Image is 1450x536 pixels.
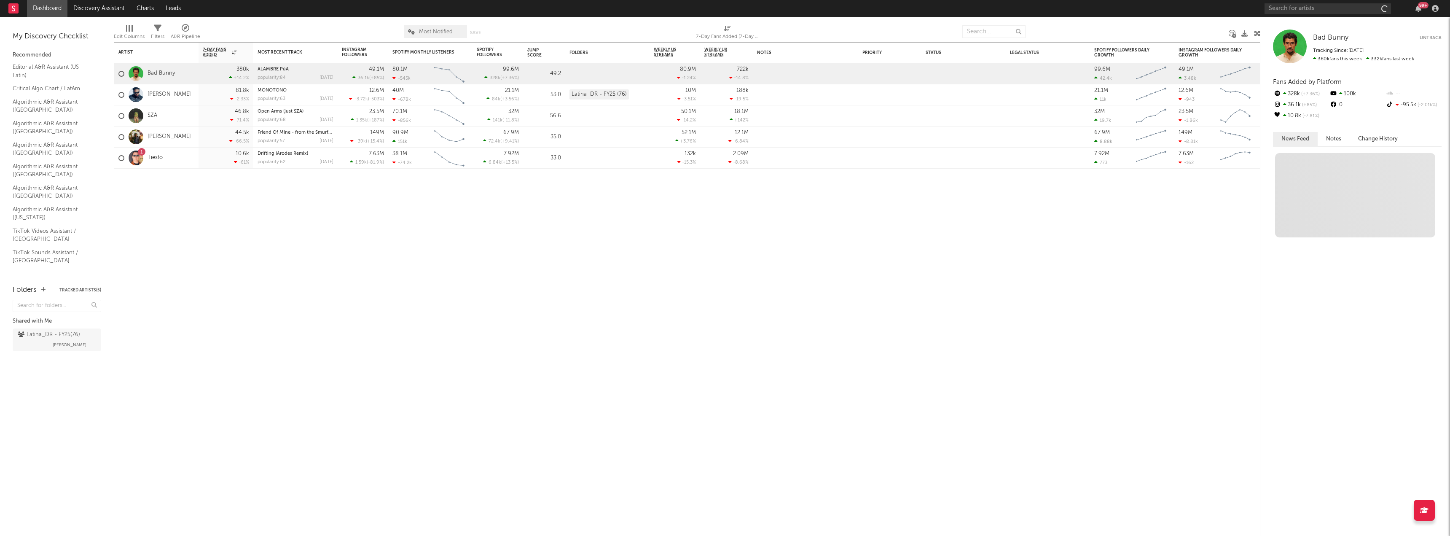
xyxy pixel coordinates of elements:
div: 188k [736,88,749,93]
span: +7.36 % [502,76,518,81]
div: ( ) [350,159,384,165]
div: popularity: 84 [258,75,286,80]
span: Most Notified [419,29,453,35]
div: [DATE] [320,97,333,101]
div: Most Recent Track [258,50,321,55]
div: -2.33 % [230,96,249,102]
div: -- [1386,89,1442,100]
div: Latina_DR - FY25 ( 76 ) [18,330,80,340]
div: 40M [392,88,404,93]
div: -95.5k [1386,100,1442,110]
span: +187 % [368,118,383,123]
div: 0 [1329,100,1385,110]
span: Bad Bunny [1313,34,1348,41]
button: Tracked Artists(5) [59,288,101,292]
div: ( ) [351,117,384,123]
div: 12.1M [735,130,749,135]
div: 32M [1094,109,1105,114]
div: My Discovery Checklist [13,32,101,42]
div: A&R Pipeline [171,21,200,46]
div: popularity: 68 [258,118,286,122]
div: Priority [862,50,896,55]
div: +3.76 % [675,138,696,144]
a: TikTok Sounds Assistant / [GEOGRAPHIC_DATA] [13,248,93,265]
svg: Chart title [430,148,468,169]
div: -71.4 % [230,117,249,123]
div: A&R Pipeline [171,32,200,42]
span: -39k [356,139,366,144]
input: Search... [962,25,1026,38]
span: 332k fans last week [1313,57,1414,62]
button: 99+ [1415,5,1421,12]
svg: Chart title [1132,127,1170,148]
div: 11k [1094,97,1106,102]
div: -19.5 % [730,96,749,102]
div: Shared with Me [13,316,101,326]
div: Folders [13,285,37,295]
div: 21.1M [1094,88,1108,93]
a: Open Arms (just SZA) [258,109,303,114]
div: Instagram Followers Daily Growth [1179,48,1242,58]
div: ( ) [483,138,519,144]
div: [DATE] [320,139,333,143]
div: 328k [1273,89,1329,100]
div: Open Arms (just SZA) [258,109,333,114]
div: 67.9M [1094,130,1110,135]
div: -74.2k [392,160,412,165]
div: 99.6M [1094,67,1110,72]
div: Jump Score [527,48,548,58]
div: 7.92M [1094,151,1109,156]
svg: Chart title [1216,148,1254,169]
a: Algorithmic A&R Assistant ([GEOGRAPHIC_DATA]) [13,97,93,115]
span: -7.81 % [1301,114,1319,119]
svg: Chart title [1132,148,1170,169]
div: [DATE] [320,160,333,164]
a: Friend Of Mine - from the Smurfs Movie Soundtrack [258,130,372,135]
a: Algorithmic A&R Assistant ([US_STATE]) [13,205,93,222]
a: Algorithmic A&R Assistant ([GEOGRAPHIC_DATA]) [13,183,93,201]
div: -61 % [234,159,249,165]
div: 46.8k [235,109,249,114]
button: Untrack [1420,34,1442,42]
button: Save [470,30,481,35]
div: Status [926,50,980,55]
span: +9.41 % [502,139,518,144]
div: 56.6 [527,111,561,121]
div: 49.1M [369,67,384,72]
div: 7.92M [504,151,519,156]
span: +15.4 % [367,139,383,144]
div: MONÓTONO [258,88,333,93]
div: [DATE] [320,75,333,80]
a: Bad Bunny [1313,34,1348,42]
a: Algorithmic A&R Assistant ([GEOGRAPHIC_DATA]) [13,162,93,179]
svg: Chart title [430,84,468,105]
div: 773 [1094,160,1107,165]
div: 149M [370,130,384,135]
div: 33.0 [527,153,561,163]
div: ALAMBRE PúA [258,67,333,72]
svg: Chart title [1216,84,1254,105]
div: 380k [236,67,249,72]
span: 72.4k [489,139,500,144]
svg: Chart title [1216,63,1254,84]
input: Search for artists [1265,3,1391,14]
div: ( ) [486,96,519,102]
div: Filters [151,32,164,42]
span: Tracking Since: [DATE] [1313,48,1364,53]
div: 99.6M [503,67,519,72]
div: 100k [1329,89,1385,100]
button: Change History [1350,132,1406,146]
span: 328k [490,76,500,81]
div: 49.1M [1179,67,1194,72]
div: Artist [118,50,182,55]
div: 80.1M [392,67,408,72]
div: 19.7k [1094,118,1111,123]
span: -11.8 % [504,118,518,123]
div: 49.2 [527,69,561,79]
span: 1.35k [356,118,367,123]
div: 12.6M [369,88,384,93]
div: -8.68 % [728,159,749,165]
div: -856k [392,118,411,123]
svg: Chart title [430,105,468,127]
svg: Chart title [1132,84,1170,105]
